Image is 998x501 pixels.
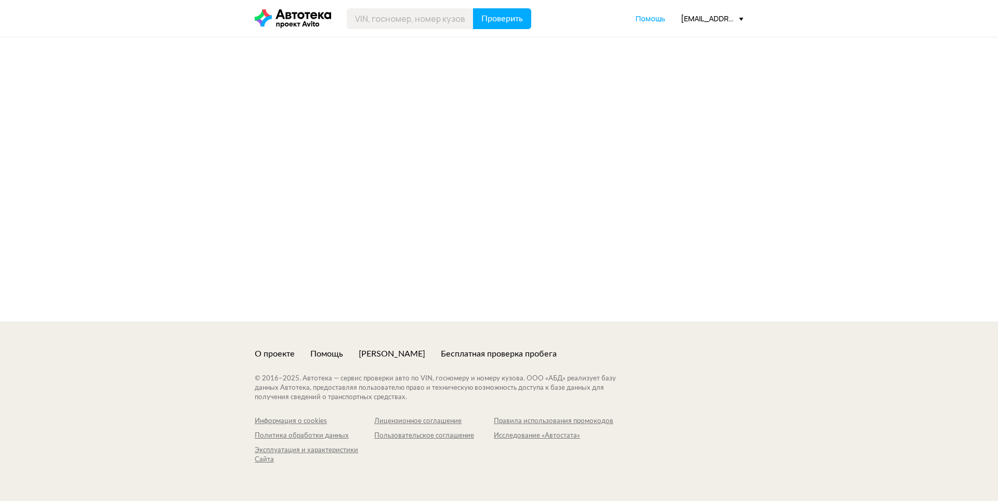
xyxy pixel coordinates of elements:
a: Помощь [636,14,665,24]
a: [PERSON_NAME] [359,348,425,360]
a: Эксплуатация и характеристики Сайта [255,446,374,465]
div: [EMAIL_ADDRESS][PERSON_NAME][DOMAIN_NAME] [681,14,743,23]
a: Бесплатная проверка пробега [441,348,557,360]
span: Помощь [636,14,665,23]
a: Лицензионное соглашение [374,417,494,426]
button: Проверить [473,8,531,29]
a: О проекте [255,348,295,360]
span: Проверить [481,15,523,23]
a: Помощь [310,348,343,360]
a: Исследование «Автостата» [494,431,613,441]
a: Политика обработки данных [255,431,374,441]
a: Информация о cookies [255,417,374,426]
div: © 2016– 2025 . Автотека — сервис проверки авто по VIN, госномеру и номеру кузова. ООО «АБД» реали... [255,374,637,402]
input: VIN, госномер, номер кузова [347,8,474,29]
a: Пользовательское соглашение [374,431,494,441]
a: Правила использования промокодов [494,417,613,426]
